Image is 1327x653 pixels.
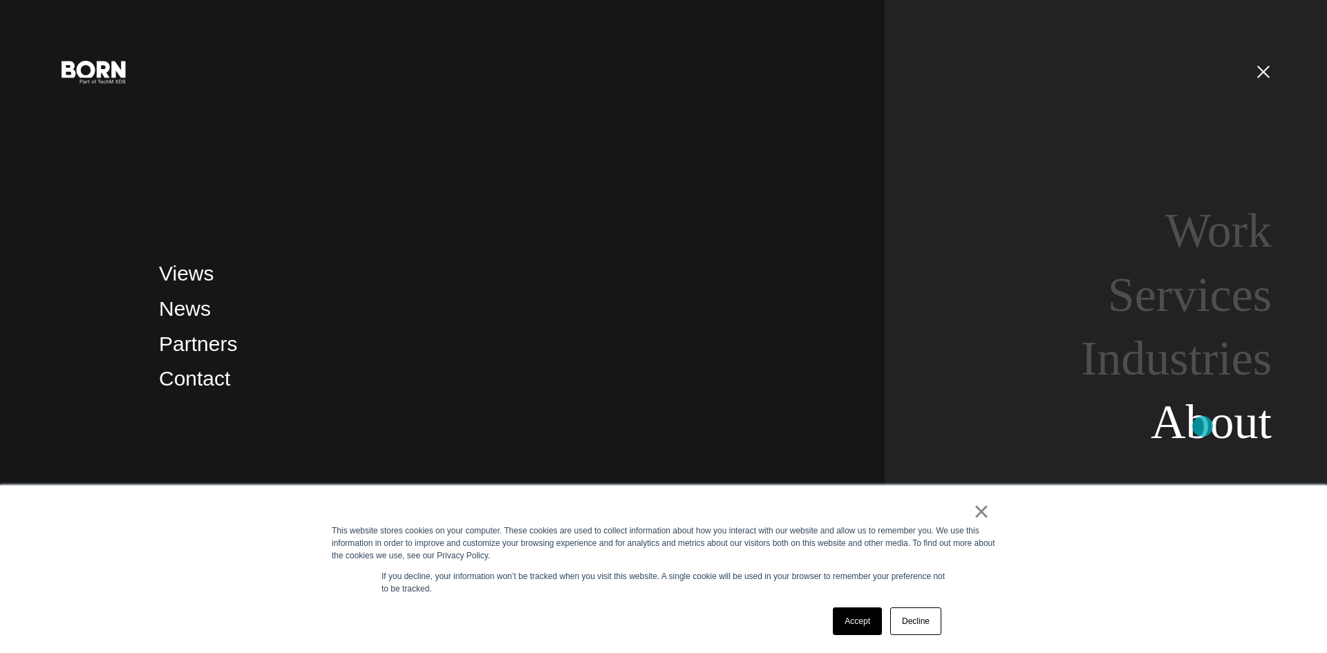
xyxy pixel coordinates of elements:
[1165,204,1272,257] a: Work
[1081,332,1272,385] a: Industries
[159,262,214,285] a: Views
[382,570,945,595] p: If you decline, your information won’t be tracked when you visit this website. A single cookie wi...
[332,524,995,562] div: This website stores cookies on your computer. These cookies are used to collect information about...
[1151,395,1272,448] a: About
[159,332,237,355] a: Partners
[833,607,882,635] a: Accept
[159,297,211,320] a: News
[159,367,230,390] a: Contact
[973,505,990,518] a: ×
[890,607,941,635] a: Decline
[1247,57,1280,86] button: Open
[1108,268,1272,321] a: Services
